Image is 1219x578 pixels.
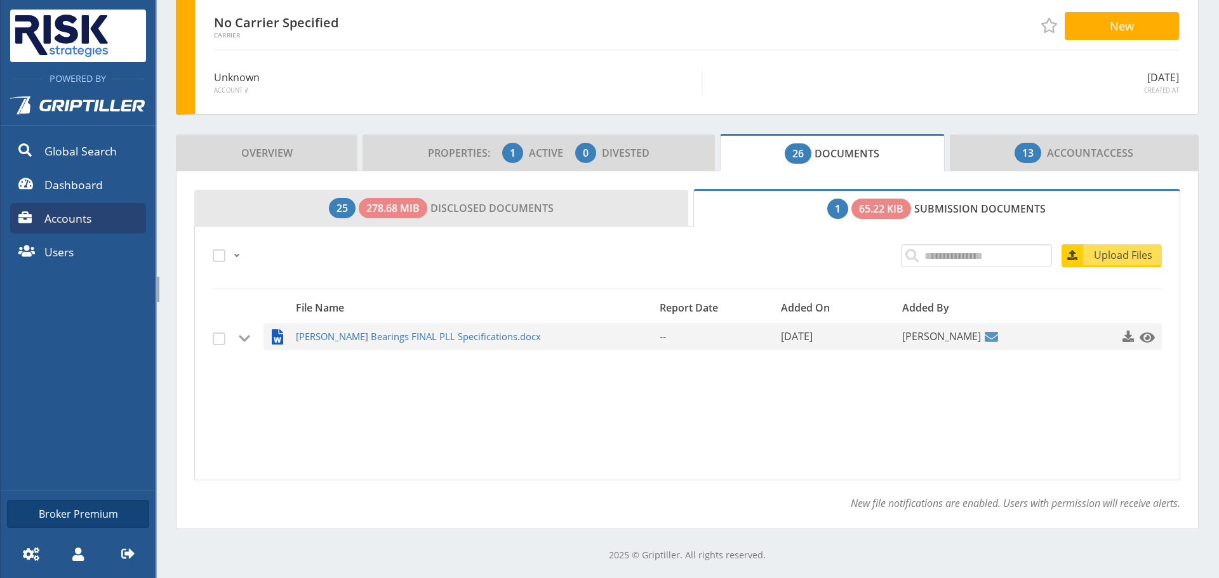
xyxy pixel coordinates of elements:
span: Accounts [44,210,91,227]
span: Active [529,146,573,160]
span: [PERSON_NAME] [902,323,981,350]
span: Powered By [43,72,112,84]
div: Added By [898,299,1072,317]
span: 26 [792,146,804,161]
span: 1 [510,145,516,161]
a: Broker Premium [7,500,149,528]
span: 1 [835,201,841,216]
p: 2025 © Griptiller. All rights reserved. [176,548,1199,562]
a: Upload Files [1062,244,1162,267]
span: Global Search [44,143,117,159]
span: 65.22 KiB [859,201,903,216]
span: Dashboard [44,176,103,193]
a: Click to preview this file [1136,325,1152,348]
a: Dashboard [10,169,146,200]
span: Add to Favorites [1041,18,1056,33]
span: Properties: [428,146,500,160]
img: Risk Strategies Company [10,10,113,62]
span: 278.68 MiB [366,200,420,216]
a: Griptiller [1,86,156,133]
a: Accounts [10,203,146,233]
span: [PERSON_NAME] Bearings FINAL PLL Specifications.docx [296,323,613,350]
a: Submission Documents [693,189,1181,227]
span: Upload Files [1085,247,1162,263]
span: [DATE] [781,329,813,343]
a: Global Search [10,136,146,166]
div: File Name [292,299,656,317]
span: New [1110,18,1134,34]
span: -- [660,329,666,343]
span: Access [1015,140,1133,166]
a: Disclosed Documents [194,190,688,227]
span: Overview [241,140,293,166]
span: Carrier [214,32,416,39]
div: [DATE] [703,70,1179,95]
span: 0 [583,145,589,161]
div: Added On [777,299,898,317]
div: No Carrier Specified [214,12,416,39]
button: New [1065,12,1179,40]
span: 25 [336,200,348,216]
span: Account [1047,146,1096,160]
div: Report Date [656,299,777,317]
span: Users [44,244,74,260]
span: Account # [214,86,692,95]
span: 13 [1022,145,1034,161]
a: Users [10,237,146,267]
em: New file notifications are enabled. Users with permission will receive alerts. [851,496,1180,510]
div: Unknown [214,70,703,95]
span: Documents [785,141,879,166]
span: Created At [712,86,1179,95]
span: Divested [602,146,649,160]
